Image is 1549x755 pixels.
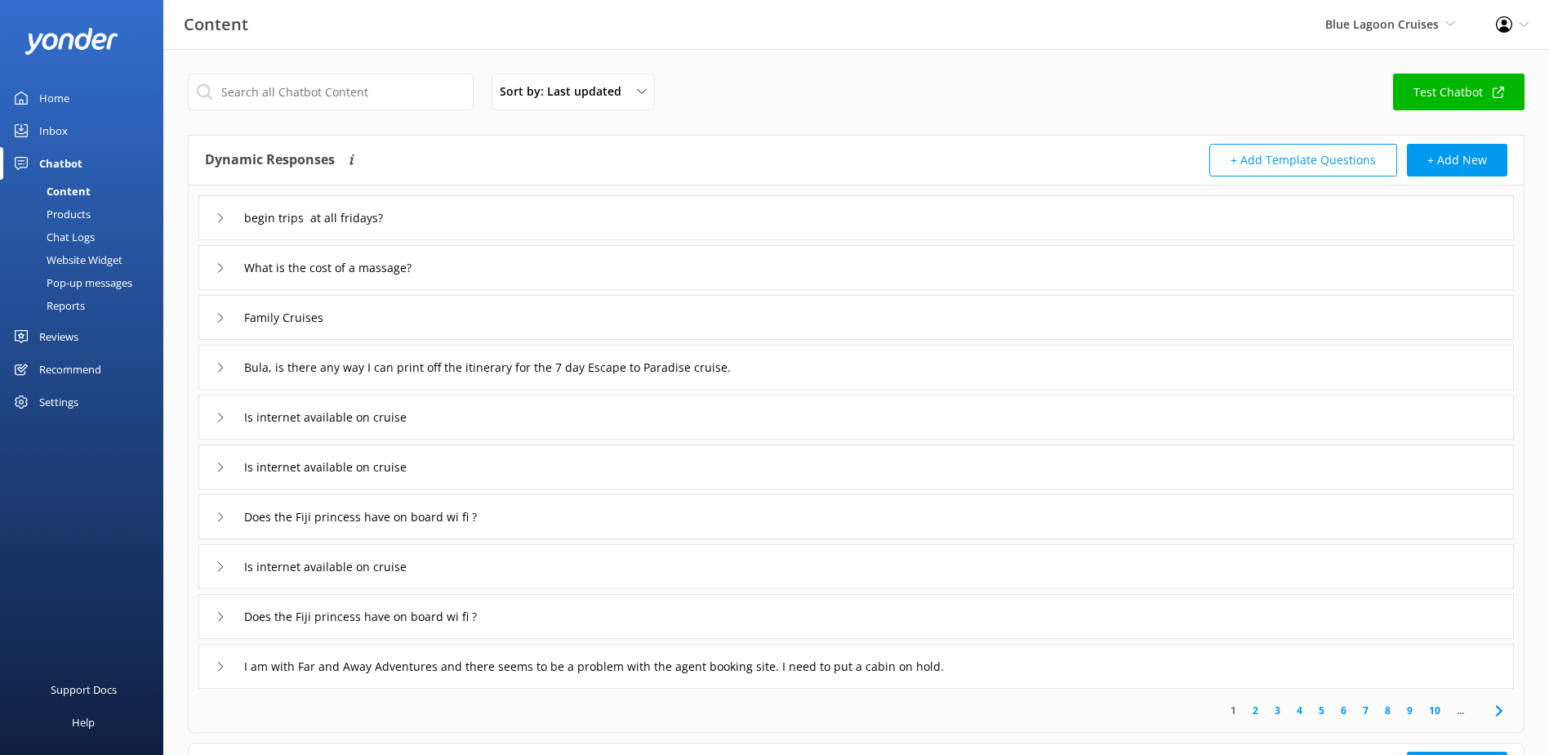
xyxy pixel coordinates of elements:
div: Content [10,180,91,203]
div: Settings [39,386,78,418]
a: Reports [10,294,163,317]
a: 10 [1421,703,1449,718]
a: 3 [1266,703,1289,718]
span: Sort by: Last updated [500,83,631,101]
div: Pop-up messages [10,271,132,294]
a: 6 [1333,703,1355,718]
div: Reviews [39,320,78,353]
div: Inbox [39,114,68,147]
a: 5 [1311,703,1333,718]
a: 9 [1399,703,1421,718]
img: yonder-white-logo.png [24,28,118,55]
button: + Add Template Questions [1209,144,1397,176]
a: Products [10,203,163,226]
span: ... [1449,703,1472,718]
div: Support Docs [51,673,117,706]
a: 1 [1222,703,1244,718]
h4: Dynamic Responses [205,144,335,176]
a: Chat Logs [10,226,163,248]
div: Products [10,203,91,226]
h3: Content [184,11,248,38]
div: Help [72,706,95,739]
a: Test Chatbot [1393,74,1525,110]
a: 8 [1377,703,1399,718]
div: Chatbot [39,147,82,180]
a: 4 [1289,703,1311,718]
div: Reports [10,294,85,317]
div: Recommend [39,353,101,386]
a: 7 [1355,703,1377,718]
div: Home [39,82,69,114]
div: Website Widget [10,248,122,271]
div: Chat Logs [10,226,95,248]
a: Content [10,180,163,203]
a: Pop-up messages [10,271,163,294]
a: 2 [1244,703,1266,718]
button: + Add New [1407,144,1507,176]
a: Website Widget [10,248,163,271]
span: Blue Lagoon Cruises [1325,16,1439,32]
input: Search all Chatbot Content [188,74,474,110]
